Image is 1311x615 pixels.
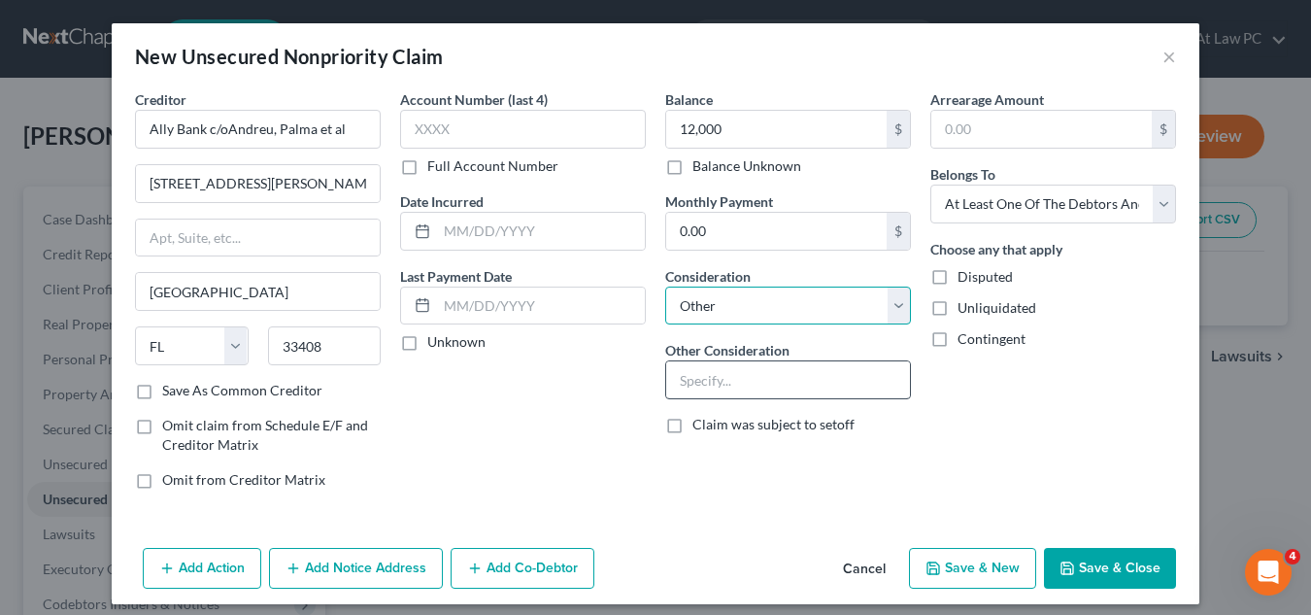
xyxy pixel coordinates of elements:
button: Add Action [143,548,261,589]
label: Account Number (last 4) [400,89,548,110]
input: 0.00 [666,111,887,148]
button: Add Co-Debtor [451,548,594,589]
button: Save & New [909,548,1036,589]
button: Cancel [827,550,901,589]
label: Other Consideration [665,340,790,360]
button: × [1162,45,1176,68]
input: XXXX [400,110,646,149]
button: Add Notice Address [269,548,443,589]
input: Specify... [666,361,910,398]
div: $ [887,111,910,148]
label: Monthly Payment [665,191,773,212]
span: Omit from Creditor Matrix [162,471,325,488]
label: Save As Common Creditor [162,381,322,400]
input: 0.00 [931,111,1152,148]
input: MM/DD/YYYY [437,288,645,325]
span: Omit claim from Schedule E/F and Creditor Matrix [162,417,368,453]
input: Enter zip... [268,326,382,365]
span: Disputed [958,268,1013,285]
div: $ [887,213,910,250]
label: Consideration [665,266,751,287]
span: Claim was subject to setoff [692,416,855,432]
label: Balance [665,89,713,110]
input: Search creditor by name... [135,110,381,149]
input: Enter city... [136,273,380,310]
iframe: Intercom live chat [1245,549,1292,596]
label: Balance Unknown [692,156,801,176]
span: Unliquidated [958,299,1036,316]
button: Save & Close [1044,548,1176,589]
div: New Unsecured Nonpriority Claim [135,43,443,70]
label: Date Incurred [400,191,484,212]
input: Apt, Suite, etc... [136,220,380,256]
span: Contingent [958,330,1025,347]
span: Creditor [135,91,186,108]
input: MM/DD/YYYY [437,213,645,250]
label: Unknown [427,332,486,352]
label: Full Account Number [427,156,558,176]
div: $ [1152,111,1175,148]
label: Last Payment Date [400,266,512,287]
span: Belongs To [930,166,995,183]
label: Arrearage Amount [930,89,1044,110]
span: 4 [1285,549,1300,564]
input: Enter address... [136,165,380,202]
label: Choose any that apply [930,239,1062,259]
input: 0.00 [666,213,887,250]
